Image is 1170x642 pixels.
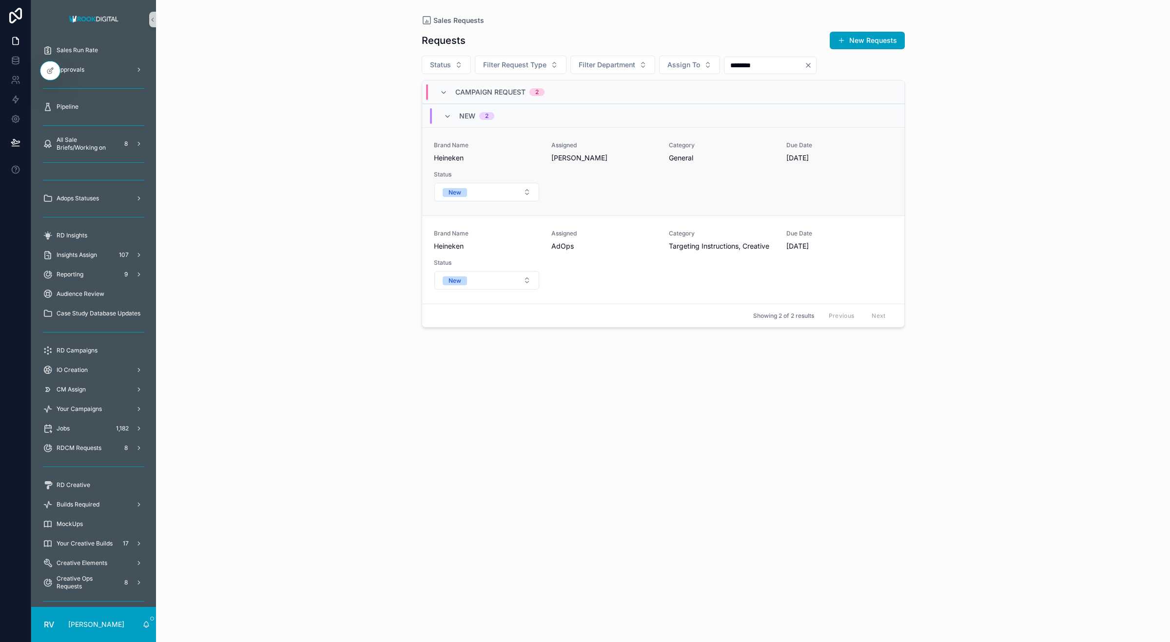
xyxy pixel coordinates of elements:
[475,56,566,74] button: Select Button
[535,88,539,96] div: 2
[37,61,150,78] a: Approvals
[57,575,116,590] span: Creative Ops Requests
[57,271,83,278] span: Reporting
[37,381,150,398] a: CM Assign
[551,141,657,149] span: Assigned
[31,39,156,607] div: scrollable content
[37,266,150,283] a: Reporting9
[786,153,892,163] span: [DATE]
[37,420,150,437] a: Jobs1,182
[579,60,635,70] span: Filter Department
[830,32,905,49] button: New Requests
[422,215,904,304] a: Brand NameHeinekenAssignedAdOpsCategoryTargeting Instructions, CreativeDue Date[DATE]StatusSelect...
[57,386,86,393] span: CM Assign
[57,290,104,298] span: Audience Review
[57,66,84,74] span: Approvals
[57,559,107,567] span: Creative Elements
[120,138,132,150] div: 8
[786,141,892,149] span: Due Date
[430,60,451,70] span: Status
[434,153,540,163] span: Heineken
[459,111,475,121] span: New
[669,141,775,149] span: Category
[37,305,150,322] a: Case Study Database Updates
[57,251,97,259] span: Insights Assign
[485,112,488,120] div: 2
[37,98,150,116] a: Pipeline
[422,34,466,47] h1: Requests
[120,538,132,549] div: 17
[434,259,540,267] span: Status
[434,230,540,237] span: Brand Name
[57,195,99,202] span: Adops Statuses
[669,241,775,251] span: Targeting Instructions, Creative
[551,230,657,237] span: Assigned
[434,271,539,290] button: Select Button
[57,444,101,452] span: RDCM Requests
[37,476,150,494] a: RD Creative
[37,361,150,379] a: IO Creation
[37,574,150,591] a: Creative Ops Requests8
[120,442,132,454] div: 8
[37,227,150,244] a: RD Insights
[753,312,814,320] span: Showing 2 of 2 results
[37,400,150,418] a: Your Campaigns
[422,16,484,25] a: Sales Requests
[57,501,99,508] span: Builds Required
[57,103,78,111] span: Pipeline
[659,56,720,74] button: Select Button
[57,136,116,152] span: All Sale Briefs/Working on
[483,60,546,70] span: Filter Request Type
[669,153,775,163] span: General
[68,620,124,629] p: [PERSON_NAME]
[37,515,150,533] a: MockUps
[422,127,904,215] a: Brand NameHeinekenAssigned[PERSON_NAME]CategoryGeneralDue Date[DATE]StatusSelect Button
[120,269,132,280] div: 9
[667,60,700,70] span: Assign To
[434,141,540,149] span: Brand Name
[786,230,892,237] span: Due Date
[57,46,98,54] span: Sales Run Rate
[37,135,150,153] a: All Sale Briefs/Working on8
[57,520,83,528] span: MockUps
[120,577,132,588] div: 8
[455,87,526,97] span: Campaign Request
[551,241,657,251] span: AdOps
[44,619,54,630] span: RV
[434,183,539,201] button: Select Button
[57,347,97,354] span: RD Campaigns
[37,285,150,303] a: Audience Review
[786,241,892,251] span: [DATE]
[37,342,150,359] a: RD Campaigns
[448,276,461,285] div: New
[116,249,132,261] div: 107
[57,232,87,239] span: RD Insights
[37,554,150,572] a: Creative Elements
[434,241,540,251] span: Heineken
[37,439,150,457] a: RDCM Requests8
[113,423,132,434] div: 1,182
[37,246,150,264] a: Insights Assign107
[57,481,90,489] span: RD Creative
[804,61,816,69] button: Clear
[448,188,461,197] div: New
[434,171,540,178] span: Status
[66,12,121,27] img: App logo
[570,56,655,74] button: Select Button
[37,496,150,513] a: Builds Required
[57,540,113,547] span: Your Creative Builds
[37,41,150,59] a: Sales Run Rate
[57,425,70,432] span: Jobs
[422,56,471,74] button: Select Button
[57,310,140,317] span: Case Study Database Updates
[37,535,150,552] a: Your Creative Builds17
[37,190,150,207] a: Adops Statuses
[57,366,88,374] span: IO Creation
[433,16,484,25] span: Sales Requests
[551,153,657,163] span: [PERSON_NAME]
[57,405,102,413] span: Your Campaigns
[669,230,775,237] span: Category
